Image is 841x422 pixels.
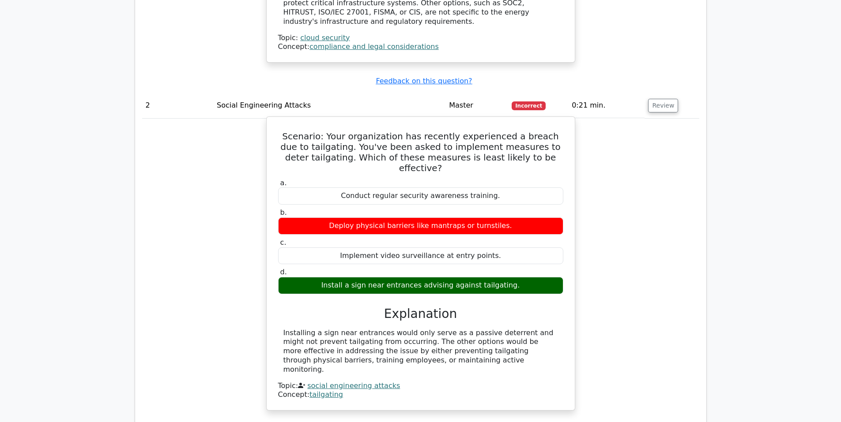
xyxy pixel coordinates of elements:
h5: Scenario: Your organization has recently experienced a breach due to tailgating. You've been aske... [277,131,564,173]
button: Review [648,99,678,112]
h3: Explanation [283,306,558,321]
a: compliance and legal considerations [309,42,439,51]
td: 2 [142,93,213,118]
span: Incorrect [512,101,546,110]
div: Implement video surveillance at entry points. [278,247,563,265]
div: Conduct regular security awareness training. [278,187,563,205]
div: Concept: [278,390,563,400]
div: Install a sign near entrances advising against tailgating. [278,277,563,294]
div: Installing a sign near entrances would only serve as a passive deterrent and might not prevent ta... [283,329,558,374]
div: Topic: [278,381,563,391]
div: Deploy physical barriers like mantraps or turnstiles. [278,217,563,235]
a: social engineering attacks [307,381,400,390]
td: 0:21 min. [568,93,645,118]
span: d. [280,268,287,276]
a: cloud security [300,34,350,42]
span: a. [280,179,287,187]
td: Master [445,93,508,118]
td: Social Engineering Attacks [213,93,445,118]
div: Topic: [278,34,563,43]
div: Concept: [278,42,563,52]
span: c. [280,238,287,246]
a: tailgating [309,390,343,399]
span: b. [280,208,287,217]
a: Feedback on this question? [376,77,472,85]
